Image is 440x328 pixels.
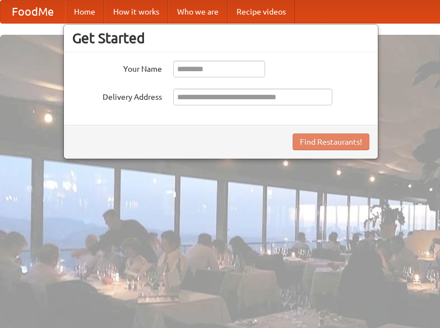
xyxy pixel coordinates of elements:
[228,1,295,23] a: Recipe videos
[65,1,104,23] a: Home
[1,1,65,23] a: FoodMe
[72,30,369,47] h3: Get Started
[72,61,162,75] label: Your Name
[72,89,162,103] label: Delivery Address
[293,133,369,150] button: Find Restaurants!
[168,1,228,23] a: Who we are
[104,1,168,23] a: How it works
